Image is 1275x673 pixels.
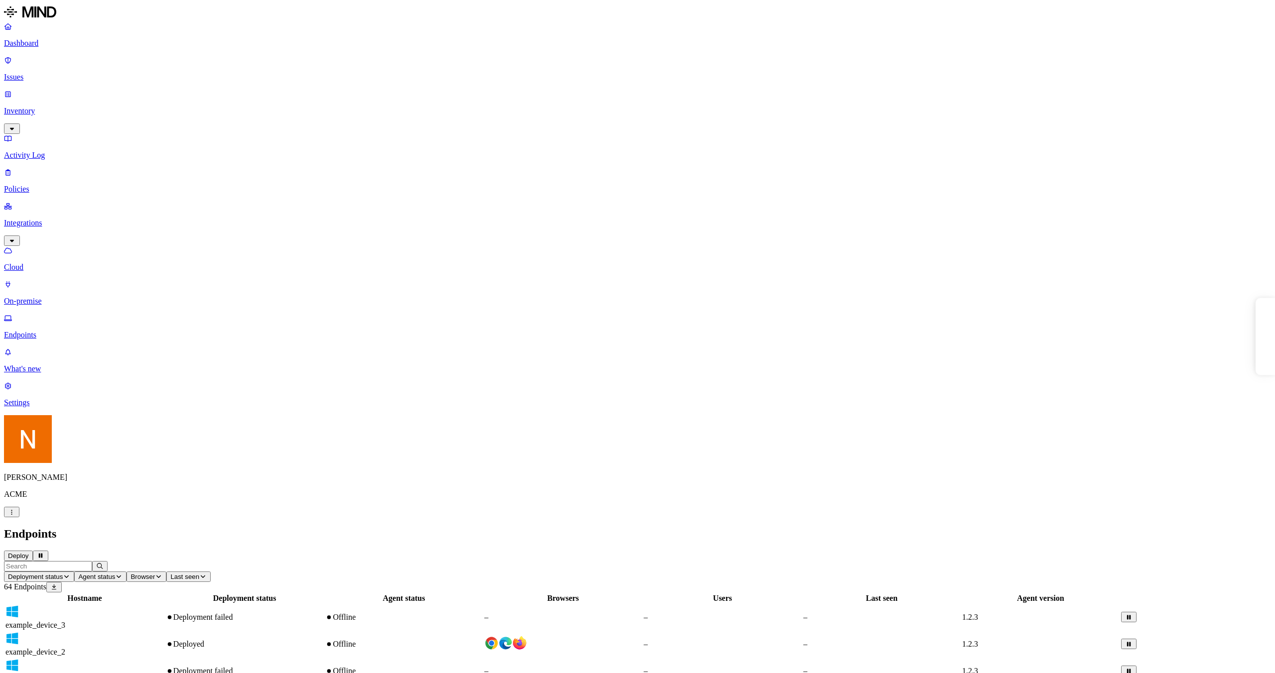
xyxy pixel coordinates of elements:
a: Cloud [4,246,1271,272]
span: – [803,640,807,648]
div: Users [643,594,801,603]
a: Inventory [4,90,1271,132]
a: What's new [4,347,1271,373]
div: Hostname [5,594,164,603]
input: Search [4,561,92,571]
img: chrome.svg [485,636,499,650]
span: – [643,613,647,621]
span: example_device_2 [5,648,65,656]
p: Activity Log [4,151,1271,160]
span: 64 Endpoints [4,582,46,591]
span: 1.2.3 [962,640,978,648]
img: MIND [4,4,56,20]
span: Agent status [78,573,115,580]
p: Inventory [4,107,1271,115]
span: example_device_3 [5,621,65,629]
a: Settings [4,381,1271,407]
p: On-premise [4,297,1271,306]
p: Endpoints [4,331,1271,339]
img: Nitai Mishary [4,415,52,463]
div: Deployment failed [166,613,324,622]
a: Policies [4,168,1271,194]
span: – [643,640,647,648]
p: Policies [4,185,1271,194]
div: Browsers [485,594,642,603]
a: Issues [4,56,1271,82]
a: MIND [4,4,1271,22]
h2: Endpoints [4,527,1271,541]
span: Last seen [170,573,199,580]
div: Last seen [803,594,960,603]
p: Cloud [4,263,1271,272]
p: Issues [4,73,1271,82]
div: Offline [325,613,482,622]
p: Settings [4,398,1271,407]
button: Deploy [4,551,33,561]
div: Deployed [166,640,324,649]
a: On-premise [4,280,1271,306]
p: Integrations [4,219,1271,227]
div: Offline [325,640,482,649]
a: Activity Log [4,134,1271,160]
p: ACME [4,490,1271,499]
div: Agent version [962,594,1119,603]
div: Deployment status [166,594,324,603]
img: windows.svg [5,605,19,619]
p: What's new [4,364,1271,373]
span: – [803,613,807,621]
span: – [485,613,489,621]
span: Deployment status [8,573,63,580]
a: Integrations [4,202,1271,244]
p: Dashboard [4,39,1271,48]
img: windows.svg [5,659,19,673]
span: Browser [130,573,155,580]
img: firefox.svg [512,636,526,650]
a: Endpoints [4,314,1271,339]
span: 1.2.3 [962,613,978,621]
a: Dashboard [4,22,1271,48]
div: Agent status [325,594,482,603]
img: windows.svg [5,632,19,646]
img: edge.svg [499,636,512,650]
